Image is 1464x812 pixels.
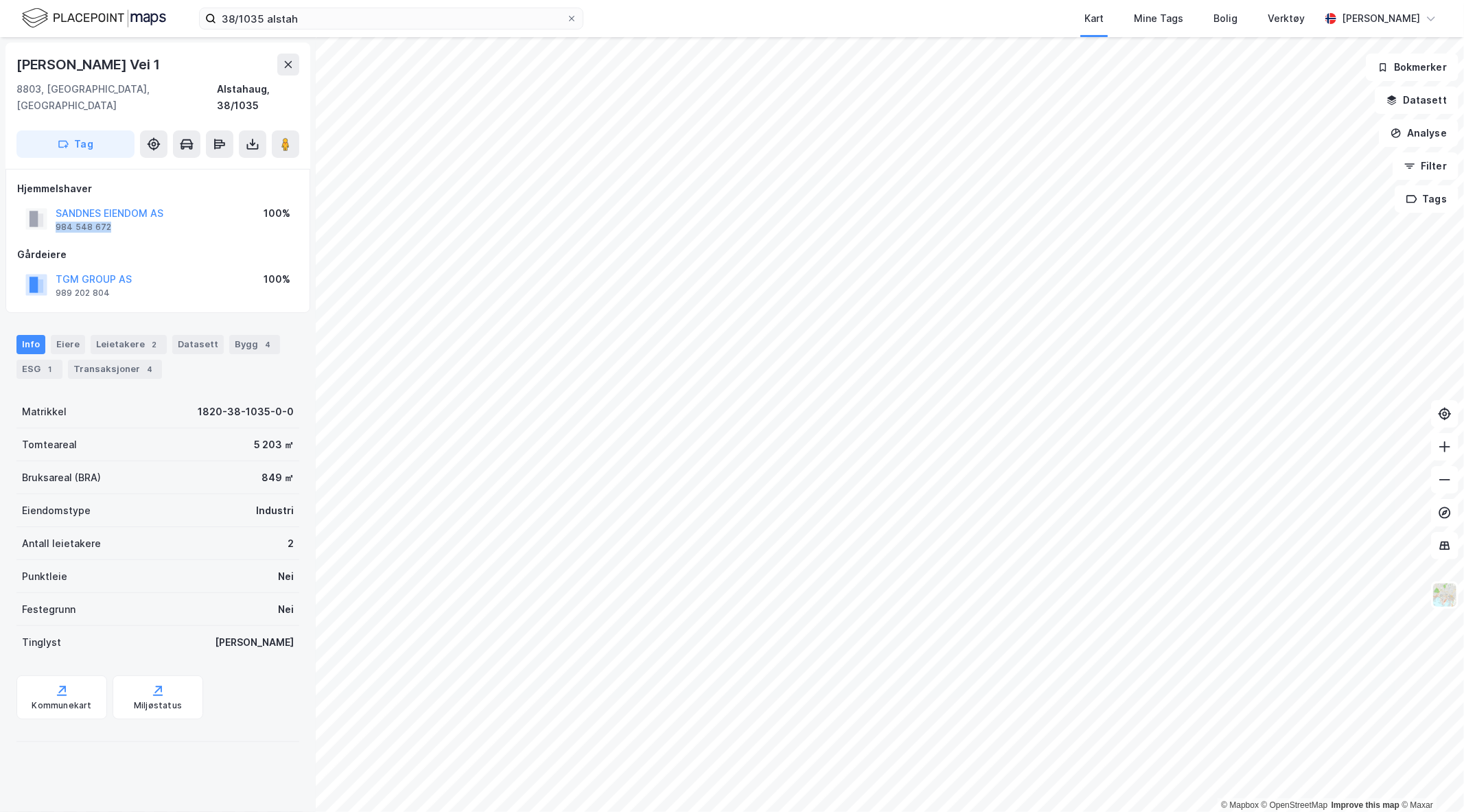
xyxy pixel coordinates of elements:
div: 100% [264,205,290,222]
div: Kommunekart [32,700,91,711]
a: Mapbox [1221,800,1259,810]
div: Matrikkel [22,404,67,420]
button: Filter [1393,152,1459,180]
div: Datasett [172,335,224,354]
div: 1820-38-1035-0-0 [198,404,294,420]
div: ESG [16,360,62,379]
div: Kart [1084,10,1104,27]
div: Miljøstatus [134,700,182,711]
div: Kontrollprogram for chat [1395,746,1464,812]
div: Tomteareal [22,437,77,453]
div: [PERSON_NAME] Vei 1 [16,54,163,76]
div: Antall leietakere [22,535,101,552]
div: Nei [278,601,294,618]
div: 2 [288,535,294,552]
div: [PERSON_NAME] [1342,10,1420,27]
iframe: Chat Widget [1395,746,1464,812]
div: 8803, [GEOGRAPHIC_DATA], [GEOGRAPHIC_DATA] [16,81,217,114]
button: Datasett [1375,86,1459,114]
button: Tags [1395,185,1459,213]
a: Improve this map [1332,800,1399,810]
div: 100% [264,271,290,288]
button: Analyse [1379,119,1459,147]
div: Leietakere [91,335,167,354]
div: 5 203 ㎡ [254,437,294,453]
div: Festegrunn [22,601,75,618]
div: Transaksjoner [68,360,162,379]
div: Alstahaug, 38/1035 [217,81,299,114]
div: 1 [43,362,57,376]
button: Bokmerker [1366,54,1459,81]
div: Nei [278,568,294,585]
div: Eiendomstype [22,502,91,519]
div: Info [16,335,45,354]
div: Bygg [229,335,280,354]
input: Søk på adresse, matrikkel, gårdeiere, leietakere eller personer [216,8,566,29]
img: Z [1432,582,1458,608]
div: Tinglyst [22,634,61,651]
div: 4 [261,338,275,351]
div: Gårdeiere [17,246,299,263]
div: Punktleie [22,568,67,585]
div: Bolig [1213,10,1238,27]
img: logo.f888ab2527a4732fd821a326f86c7f29.svg [22,6,166,30]
div: [PERSON_NAME] [215,634,294,651]
div: 989 202 804 [56,288,110,299]
div: Mine Tags [1134,10,1183,27]
div: 849 ㎡ [262,469,294,486]
div: 984 548 672 [56,222,111,233]
button: Tag [16,130,135,158]
div: Verktøy [1268,10,1305,27]
div: 4 [143,362,156,376]
div: Eiere [51,335,85,354]
div: Hjemmelshaver [17,181,299,197]
div: Bruksareal (BRA) [22,469,101,486]
div: Industri [256,502,294,519]
div: 2 [148,338,161,351]
a: OpenStreetMap [1262,800,1328,810]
